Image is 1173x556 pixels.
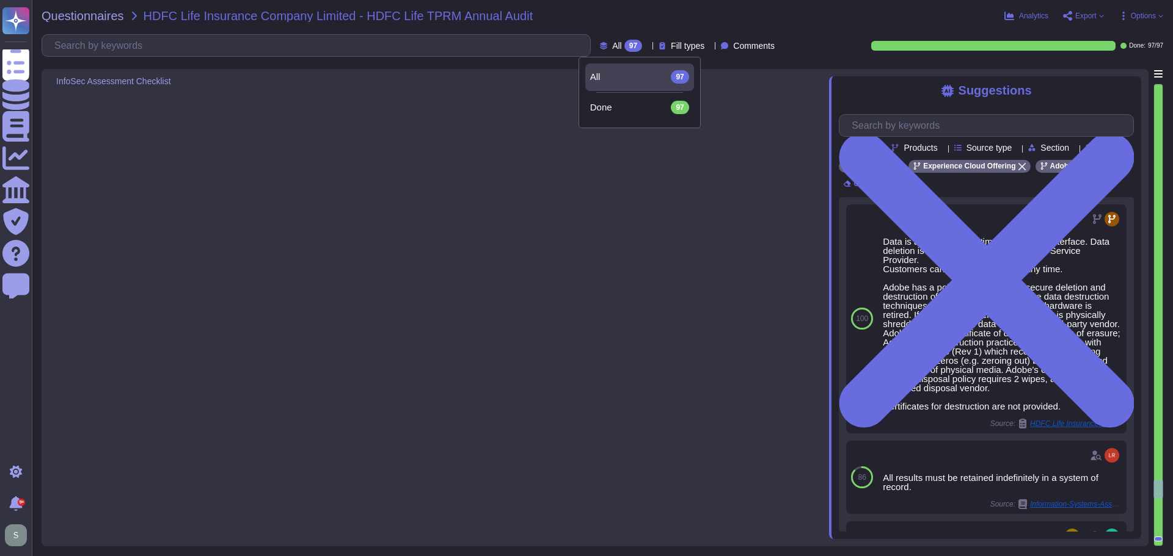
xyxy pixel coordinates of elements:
span: Done [590,102,612,113]
div: Done [585,94,694,121]
img: user [1105,529,1119,543]
span: Questionnaires [42,10,124,22]
div: 97 [624,40,642,52]
span: Done: [1129,43,1146,49]
div: Done [590,101,689,114]
span: HDFC Life Insurance Company Limited - HDFC Life TPRM Annual Audit [144,10,533,22]
span: Information-Systems-Asset-Inventory-Standard.pdf [1030,500,1122,508]
img: user [1105,448,1119,463]
button: Analytics [1004,11,1048,21]
span: 97 / 97 [1148,43,1163,49]
button: user [2,522,35,549]
span: 100 [856,315,868,322]
span: All [612,42,622,50]
div: All [585,63,694,91]
span: 86 [858,474,866,481]
input: Search by keywords [846,115,1133,136]
span: Analytics [1019,12,1048,20]
span: Fill types [671,42,704,50]
div: 97 [671,101,689,114]
div: All results must be retained indefinitely in a system of record. [883,473,1122,491]
span: Export [1075,12,1097,20]
span: All [590,71,601,82]
span: InfoSec Assessment Checklist [56,77,171,85]
img: user [5,524,27,546]
span: Comments [733,42,775,50]
div: 9+ [18,499,25,506]
div: All [590,70,689,84]
div: 97 [671,70,689,84]
span: Options [1131,12,1156,20]
span: Source: [990,499,1122,509]
input: Search by keywords [48,35,590,56]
